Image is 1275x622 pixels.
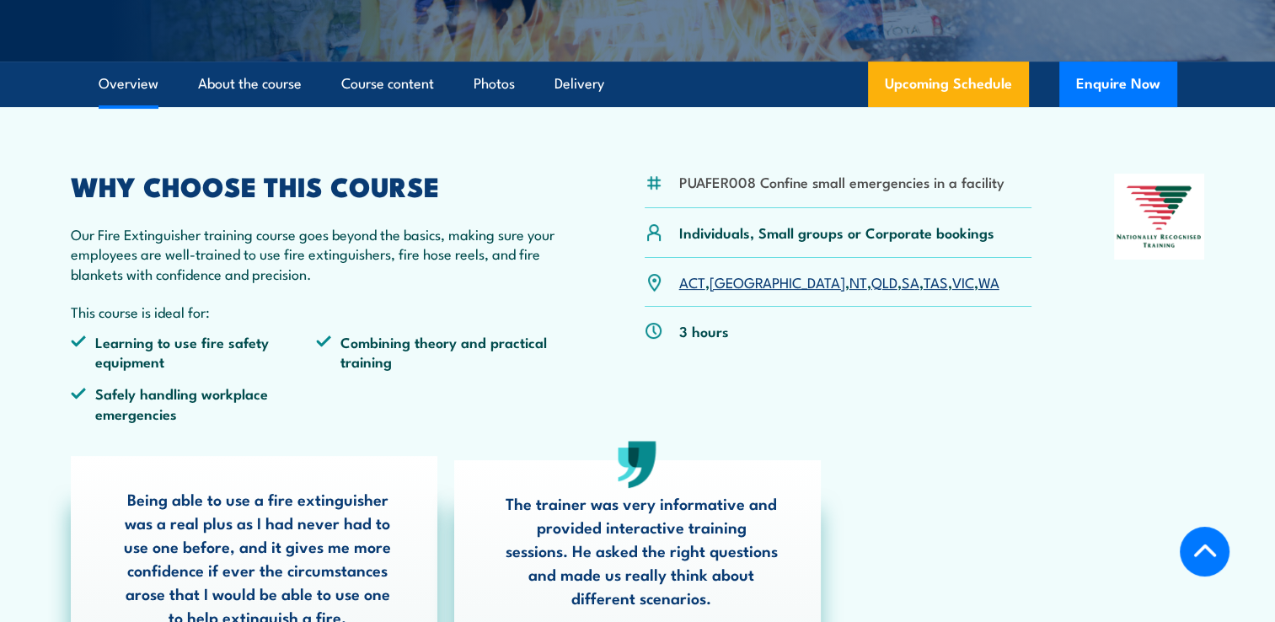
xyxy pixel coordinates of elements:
p: 3 hours [679,321,729,340]
img: Nationally Recognised Training logo. [1114,174,1205,260]
a: SA [902,271,919,292]
a: TAS [924,271,948,292]
a: Delivery [554,62,604,106]
a: Overview [99,62,158,106]
a: Upcoming Schedule [868,62,1029,107]
a: ACT [679,271,705,292]
a: Course content [341,62,434,106]
a: [GEOGRAPHIC_DATA] [710,271,845,292]
p: Individuals, Small groups or Corporate bookings [679,223,994,242]
p: This course is ideal for: [71,302,563,321]
h2: WHY CHOOSE THIS COURSE [71,174,563,197]
li: PUAFER008 Confine small emergencies in a facility [679,172,1004,191]
a: VIC [952,271,974,292]
li: Combining theory and practical training [316,332,562,372]
p: Our Fire Extinguisher training course goes beyond the basics, making sure your employees are well... [71,224,563,283]
a: Photos [474,62,515,106]
a: QLD [871,271,897,292]
p: The trainer was very informative and provided interactive training sessions. He asked the right q... [504,491,779,609]
a: About the course [198,62,302,106]
a: NT [849,271,867,292]
li: Safely handling workplace emergencies [71,383,317,423]
li: Learning to use fire safety equipment [71,332,317,372]
button: Enquire Now [1059,62,1177,107]
p: , , , , , , , [679,272,999,292]
a: WA [978,271,999,292]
